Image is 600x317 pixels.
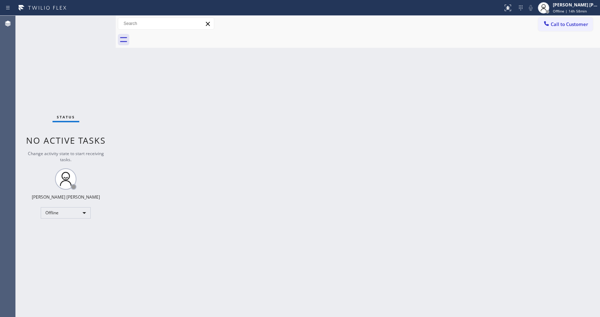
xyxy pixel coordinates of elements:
span: Change activity state to start receiving tasks. [28,150,104,163]
button: Mute [526,3,536,13]
div: Offline [41,207,91,219]
span: Call to Customer [551,21,588,27]
span: No active tasks [26,134,106,146]
span: Offline | 14h 58min [553,9,587,14]
div: [PERSON_NAME] [PERSON_NAME] [32,194,100,200]
div: [PERSON_NAME] [PERSON_NAME] [553,2,598,8]
span: Status [57,114,75,119]
button: Call to Customer [538,17,593,31]
input: Search [118,18,214,29]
